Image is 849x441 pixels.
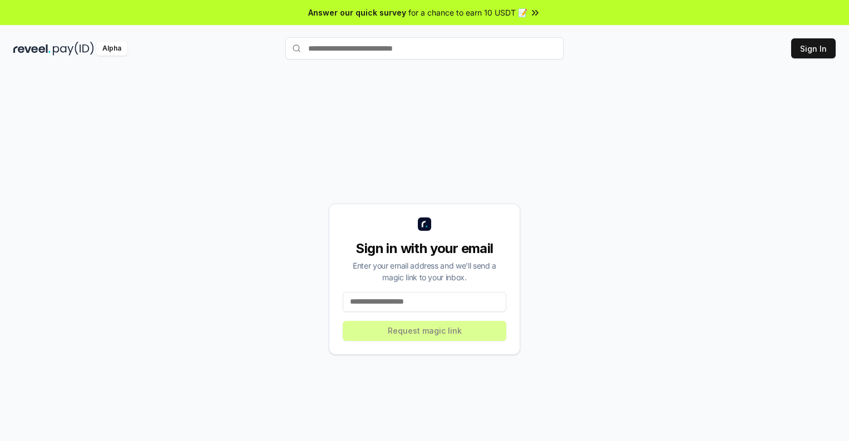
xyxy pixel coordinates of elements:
[408,7,527,18] span: for a chance to earn 10 USDT 📝
[418,217,431,231] img: logo_small
[53,42,94,56] img: pay_id
[308,7,406,18] span: Answer our quick survey
[13,42,51,56] img: reveel_dark
[791,38,836,58] button: Sign In
[96,42,127,56] div: Alpha
[343,260,506,283] div: Enter your email address and we’ll send a magic link to your inbox.
[343,240,506,257] div: Sign in with your email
